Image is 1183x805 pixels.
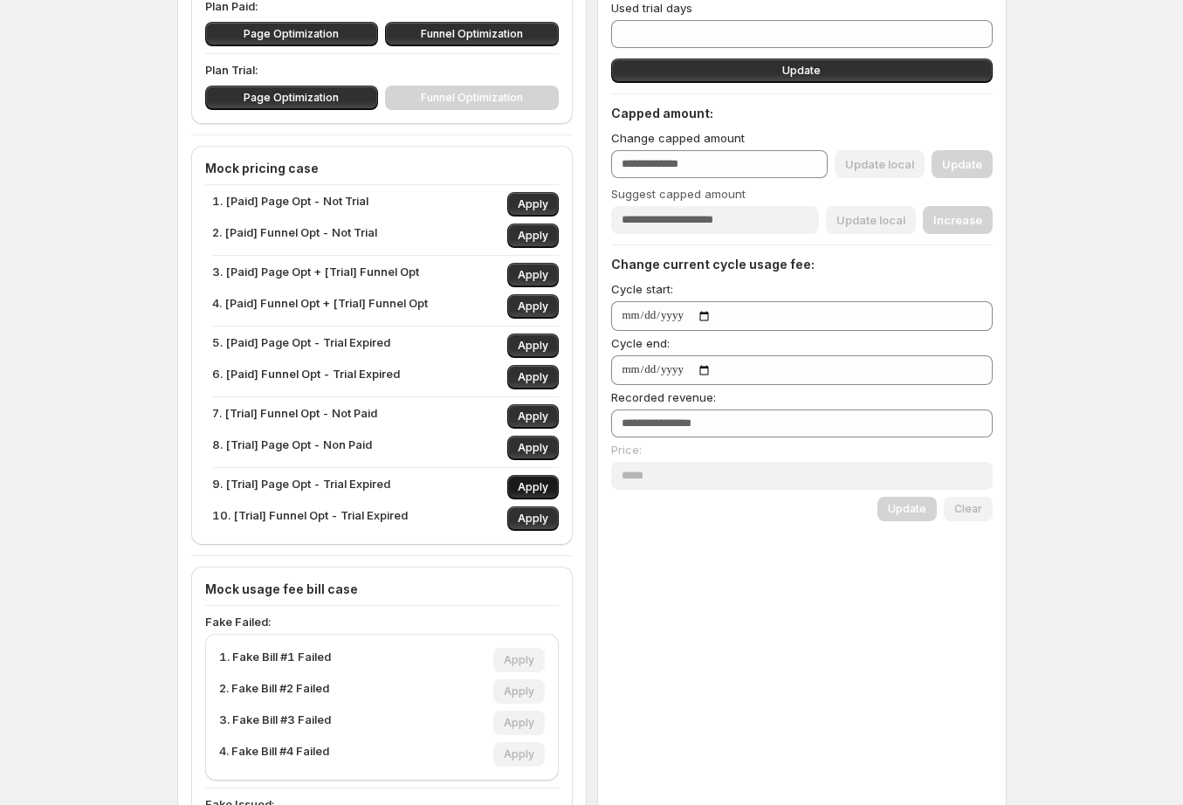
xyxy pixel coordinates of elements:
[219,679,329,704] p: 2. Fake Bill #2 Failed
[212,404,377,429] p: 7. [Trial] Funnel Opt - Not Paid
[507,365,559,389] button: Apply
[507,294,559,319] button: Apply
[518,441,548,455] span: Apply
[518,229,548,243] span: Apply
[212,365,400,389] p: 6. [Paid] Funnel Opt - Trial Expired
[385,22,559,46] button: Funnel Optimization
[421,27,523,41] span: Funnel Optimization
[212,294,428,319] p: 4. [Paid] Funnel Opt + [Trial] Funnel Opt
[212,436,372,460] p: 8. [Trial] Page Opt - Non Paid
[782,64,821,78] span: Update
[518,480,548,494] span: Apply
[611,256,993,273] h4: Change current cycle usage fee:
[212,224,377,248] p: 2. [Paid] Funnel Opt - Not Trial
[507,404,559,429] button: Apply
[244,27,339,41] span: Page Optimization
[212,506,408,531] p: 10. [Trial] Funnel Opt - Trial Expired
[611,443,642,457] span: Price:
[611,282,673,296] span: Cycle start:
[611,390,716,404] span: Recorded revenue:
[219,742,329,767] p: 4. Fake Bill #4 Failed
[205,22,379,46] button: Page Optimization
[507,334,559,358] button: Apply
[212,475,390,499] p: 9. [Trial] Page Opt - Trial Expired
[518,339,548,353] span: Apply
[507,506,559,531] button: Apply
[518,512,548,526] span: Apply
[205,61,559,79] p: Plan Trial:
[611,58,993,83] button: Update
[507,475,559,499] button: Apply
[507,224,559,248] button: Apply
[611,336,670,350] span: Cycle end:
[611,105,993,122] h4: Capped amount:
[518,370,548,384] span: Apply
[244,91,339,105] span: Page Optimization
[205,160,559,177] h4: Mock pricing case
[212,192,368,217] p: 1. [Paid] Page Opt - Not Trial
[518,299,548,313] span: Apply
[205,613,559,630] p: Fake Failed:
[611,131,745,145] span: Change capped amount
[611,187,746,201] span: Suggest capped amount
[205,86,379,110] button: Page Optimization
[518,197,548,211] span: Apply
[611,1,692,15] span: Used trial days
[205,581,559,598] h4: Mock usage fee bill case
[212,263,419,287] p: 3. [Paid] Page Opt + [Trial] Funnel Opt
[518,268,548,282] span: Apply
[507,263,559,287] button: Apply
[212,334,390,358] p: 5. [Paid] Page Opt - Trial Expired
[507,436,559,460] button: Apply
[507,192,559,217] button: Apply
[219,648,331,672] p: 1. Fake Bill #1 Failed
[518,409,548,423] span: Apply
[219,711,331,735] p: 3. Fake Bill #3 Failed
